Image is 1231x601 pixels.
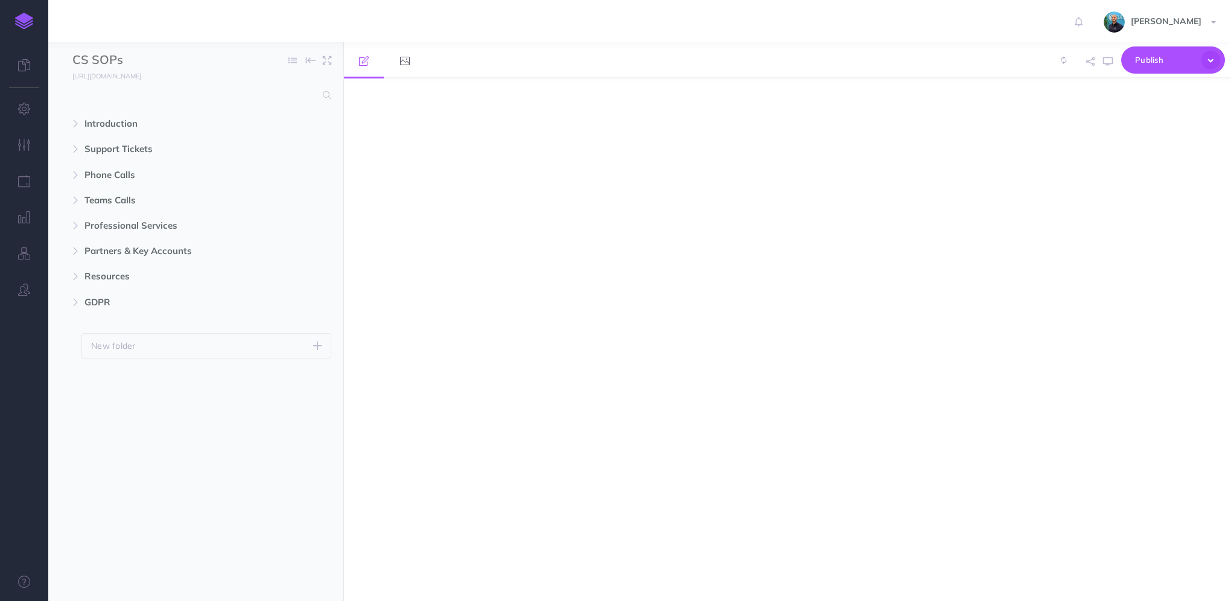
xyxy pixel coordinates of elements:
[84,218,256,233] span: Professional Services
[1135,51,1195,69] span: Publish
[81,333,331,358] button: New folder
[84,116,256,131] span: Introduction
[72,72,141,80] small: [URL][DOMAIN_NAME]
[84,193,256,208] span: Teams Calls
[1121,46,1225,74] button: Publish
[15,13,33,30] img: logo-mark.svg
[48,69,153,81] a: [URL][DOMAIN_NAME]
[84,269,256,284] span: Resources
[1104,11,1125,33] img: 925838e575eb33ea1a1ca055db7b09b0.jpg
[91,339,136,352] p: New folder
[84,142,256,156] span: Support Tickets
[84,295,256,310] span: GDPR
[1125,16,1207,27] span: [PERSON_NAME]
[72,51,214,69] input: Documentation Name
[84,168,256,182] span: Phone Calls
[72,84,316,106] input: Search
[84,244,256,258] span: Partners & Key Accounts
